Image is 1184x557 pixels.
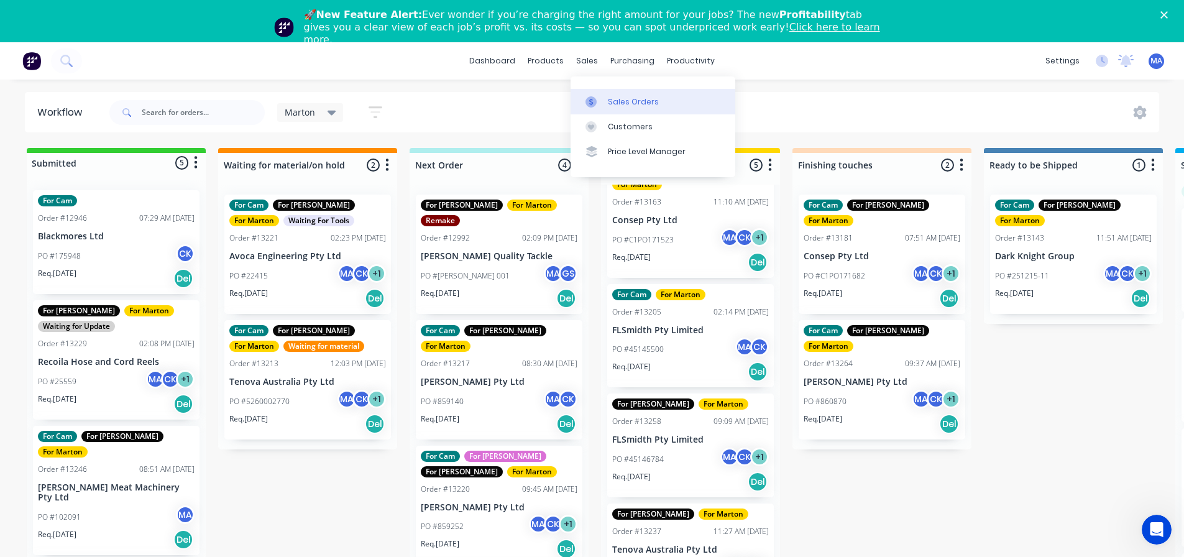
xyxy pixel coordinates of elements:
div: For Cam [229,200,268,211]
div: 09:45 AM [DATE] [522,484,577,495]
div: Order #12992 [421,232,470,244]
div: For [PERSON_NAME]For MartonOrder #1325809:09 AM [DATE]FLSmidth Pty LimitedPO #45146784MACK+1Req.[... [607,394,774,497]
div: Del [748,252,768,272]
p: PO #25559 [38,376,76,387]
div: Order #13258 [612,416,661,427]
div: For Marton [507,200,557,211]
p: Req. [DATE] [229,288,268,299]
p: [PERSON_NAME] Pty Ltd [804,377,960,387]
p: PO #C1PO171523 [612,234,674,246]
div: + 1 [750,448,769,466]
img: Factory [22,52,41,70]
div: MA [337,390,356,408]
div: MA [912,390,930,408]
p: PO #251215-11 [995,270,1049,282]
div: For [PERSON_NAME]For MartonRemakeOrder #1299202:09 PM [DATE][PERSON_NAME] Quality TacklePO #[PERS... [416,195,582,314]
a: dashboard [463,52,521,70]
div: Del [365,288,385,308]
p: Tenova Australia Pty Ltd [229,377,386,387]
div: Del [939,414,959,434]
div: CK [544,515,562,533]
div: For Marton [124,305,174,316]
div: Close [1160,11,1173,19]
div: For CamFor MartonOrder #1320502:14 PM [DATE]FLSmidth Pty LimitedPO #45145500MACKReq.[DATE]Del [607,284,774,388]
span: MA [1150,55,1162,67]
p: Req. [DATE] [229,413,268,425]
div: purchasing [604,52,661,70]
div: Order #13143 [995,232,1044,244]
div: For CamFor [PERSON_NAME]For MartonWaiting for materialOrder #1321312:03 PM [DATE]Tenova Australia... [224,320,391,440]
div: Order #13237 [612,526,661,537]
b: Profitability [779,9,846,21]
p: Req. [DATE] [804,288,842,299]
div: Order #13163 [612,196,661,208]
div: MA [529,515,548,533]
div: Order #13217 [421,358,470,369]
b: New Feature Alert: [316,9,423,21]
p: FLSmidth Pty Limited [612,325,769,336]
div: Order #13213 [229,358,278,369]
div: GS [559,264,577,283]
p: Req. [DATE] [421,413,459,425]
div: Order #13229 [38,338,87,349]
p: Consep Pty Ltd [804,251,960,262]
p: PO #45145500 [612,344,664,355]
div: Del [556,414,576,434]
div: Remake [421,215,460,226]
div: + 1 [176,370,195,389]
div: For CamOrder #1294607:29 AM [DATE]Blackmores LtdPO #175948CKReq.[DATE]Del [33,190,200,294]
a: Sales Orders [571,89,735,114]
p: PO #C1PO171682 [804,270,865,282]
div: 09:37 AM [DATE] [905,358,960,369]
p: PO #859252 [421,521,464,532]
p: Req. [DATE] [804,413,842,425]
div: MA [176,505,195,524]
a: Customers [571,114,735,139]
div: For Cam [804,200,843,211]
div: For Marton [656,289,705,300]
div: For Cam [612,289,651,300]
p: PO #22415 [229,270,268,282]
div: For Marton [699,398,748,410]
p: Req. [DATE] [421,538,459,550]
p: [PERSON_NAME] Pty Ltd [421,377,577,387]
div: sales [570,52,604,70]
div: 07:51 AM [DATE] [905,232,960,244]
div: For CamFor [PERSON_NAME]For MartonOrder #1318107:51 AM [DATE]Consep Pty LtdPO #C1PO171682MACK+1Re... [799,195,965,314]
div: 09:09 AM [DATE] [714,416,769,427]
div: Order #13205 [612,306,661,318]
div: MA [720,228,739,247]
div: CK [352,390,371,408]
div: + 1 [750,228,769,247]
div: Order #13246 [38,464,87,475]
iframe: Intercom live chat [1142,515,1172,545]
div: For Cam [38,195,77,206]
a: Price Level Manager [571,139,735,164]
div: 11:10 AM [DATE] [714,196,769,208]
div: For [PERSON_NAME] [847,200,929,211]
div: Del [173,394,193,414]
div: 🚀 Ever wonder if you’re charging the right amount for your jobs? The new tab gives you a clear vi... [304,9,891,46]
p: Req. [DATE] [995,288,1034,299]
div: For Cam [804,325,843,336]
p: PO #102091 [38,512,81,523]
div: Workflow [37,105,88,120]
div: For [PERSON_NAME] [612,509,694,520]
div: 12:03 PM [DATE] [331,358,386,369]
div: For Cam [995,200,1034,211]
p: Req. [DATE] [612,471,651,482]
div: 08:51 AM [DATE] [139,464,195,475]
div: For Cam [229,325,268,336]
img: Profile image for Team [274,17,294,37]
p: PO #859140 [421,396,464,407]
div: For [PERSON_NAME] [464,325,546,336]
div: For Marton [804,341,853,352]
div: MA [912,264,930,283]
div: + 1 [1133,264,1152,283]
div: For Marton [804,215,853,226]
div: 02:08 PM [DATE] [139,338,195,349]
div: CK [559,390,577,408]
div: Del [939,288,959,308]
div: For [PERSON_NAME] [421,200,503,211]
div: For Marton [507,466,557,477]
